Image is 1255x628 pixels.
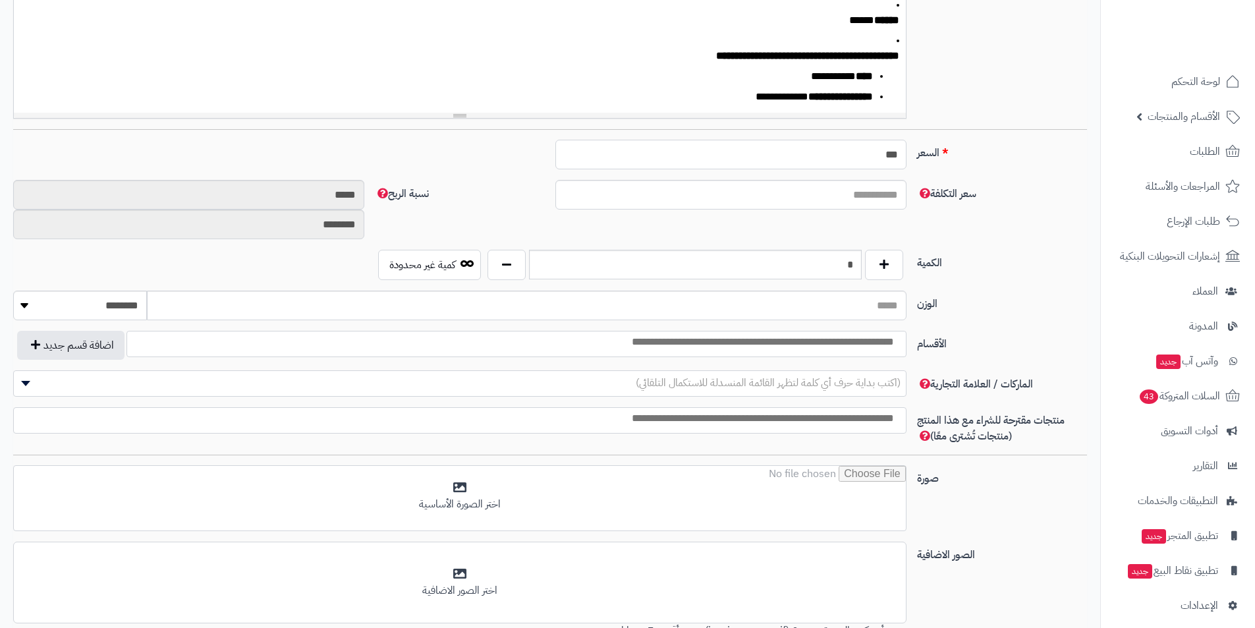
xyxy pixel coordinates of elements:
a: طلبات الإرجاع [1109,206,1247,237]
label: الكمية [912,250,1092,271]
span: تطبيق نقاط البيع [1127,561,1218,580]
a: لوحة التحكم [1109,66,1247,98]
a: التقارير [1109,450,1247,482]
span: التقارير [1193,457,1218,475]
span: جديد [1128,564,1152,579]
label: الصور الاضافية [912,542,1092,563]
span: التطبيقات والخدمات [1138,492,1218,510]
span: أدوات التسويق [1161,422,1218,440]
span: جديد [1156,355,1181,369]
span: طلبات الإرجاع [1167,212,1220,231]
span: الطلبات [1190,142,1220,161]
span: منتجات مقترحة للشراء مع هذا المنتج (منتجات تُشترى معًا) [917,413,1065,444]
label: السعر [912,140,1092,161]
a: المراجعات والأسئلة [1109,171,1247,202]
a: أدوات التسويق [1109,415,1247,447]
span: (اكتب بداية حرف أي كلمة لتظهر القائمة المنسدلة للاستكمال التلقائي) [636,375,901,391]
span: السلات المتروكة [1138,387,1220,405]
label: صورة [912,465,1092,486]
span: سعر التكلفة [917,186,976,202]
a: المدونة [1109,310,1247,342]
span: إشعارات التحويلات البنكية [1120,247,1220,266]
a: العملاء [1109,275,1247,307]
div: اختر الصور الاضافية [22,583,898,598]
a: وآتس آبجديد [1109,345,1247,377]
button: اضافة قسم جديد [17,331,125,360]
span: المراجعات والأسئلة [1146,177,1220,196]
a: تطبيق المتجرجديد [1109,520,1247,552]
span: 43 [1140,389,1158,404]
a: التطبيقات والخدمات [1109,485,1247,517]
a: السلات المتروكة43 [1109,380,1247,412]
span: نسبة الربح [375,186,429,202]
a: إشعارات التحويلات البنكية [1109,241,1247,272]
a: الطلبات [1109,136,1247,167]
span: الماركات / العلامة التجارية [917,376,1033,392]
label: الأقسام [912,331,1092,352]
span: العملاء [1192,282,1218,300]
span: وآتس آب [1155,352,1218,370]
span: الإعدادات [1181,596,1218,615]
a: تطبيق نقاط البيعجديد [1109,555,1247,586]
label: الوزن [912,291,1092,312]
span: المدونة [1189,317,1218,335]
a: الإعدادات [1109,590,1247,621]
span: الأقسام والمنتجات [1148,107,1220,126]
span: تطبيق المتجر [1140,527,1218,545]
span: لوحة التحكم [1171,72,1220,91]
span: جديد [1142,529,1166,544]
